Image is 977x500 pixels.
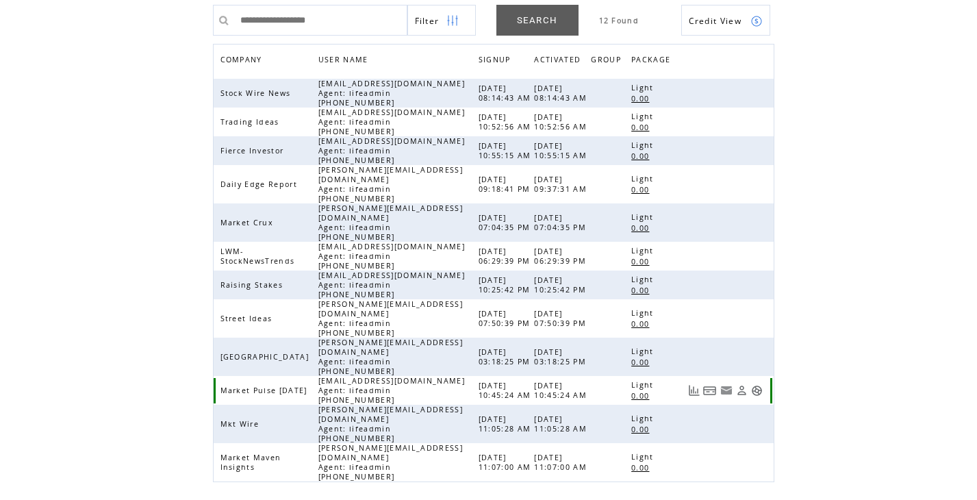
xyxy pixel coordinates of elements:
span: USER NAME [318,51,372,71]
a: 0.00 [631,462,656,473]
span: [DATE] 10:52:56 AM [479,112,535,132]
span: [PERSON_NAME][EMAIL_ADDRESS][DOMAIN_NAME] Agent: lifeadmin [PHONE_NUMBER] [318,203,463,242]
a: SEARCH [496,5,579,36]
span: [DATE] 07:04:35 PM [479,213,534,232]
span: [PERSON_NAME][EMAIL_ADDRESS][DOMAIN_NAME] Agent: lifeadmin [PHONE_NUMBER] [318,443,463,482]
span: [GEOGRAPHIC_DATA] [220,352,313,362]
span: [EMAIL_ADDRESS][DOMAIN_NAME] Agent: lifeadmin [PHONE_NUMBER] [318,108,465,136]
span: Light [631,452,657,462]
a: GROUP [591,51,628,71]
a: 0.00 [631,318,656,329]
span: [EMAIL_ADDRESS][DOMAIN_NAME] Agent: lifeadmin [PHONE_NUMBER] [318,242,465,271]
span: [DATE] 11:05:28 AM [479,414,535,434]
span: [DATE] 10:45:24 AM [479,381,535,400]
a: View Profile [736,385,748,397]
span: Stock Wire News [220,88,294,98]
span: COMPANY [220,51,266,71]
span: 0.00 [631,185,652,195]
a: Resend welcome email to this user [720,384,733,397]
a: 0.00 [631,356,656,368]
a: 0.00 [631,121,656,133]
span: 0.00 [631,223,652,233]
a: 0.00 [631,423,656,435]
img: filters.png [446,5,459,36]
span: Light [631,246,657,255]
span: Raising Stakes [220,280,287,290]
a: 0.00 [631,150,656,162]
span: Show Credits View [689,15,742,27]
a: PACKAGE [631,51,677,71]
span: [DATE] 10:45:24 AM [534,381,590,400]
a: USER NAME [318,55,372,63]
span: [DATE] 10:25:42 PM [479,275,534,295]
span: [DATE] 06:29:39 PM [479,247,534,266]
span: Light [631,112,657,121]
span: [EMAIL_ADDRESS][DOMAIN_NAME] Agent: lifeadmin [PHONE_NUMBER] [318,376,465,405]
span: PACKAGE [631,51,674,71]
span: SIGNUP [479,51,514,71]
span: Light [631,174,657,184]
span: [DATE] 03:18:25 PM [534,347,589,366]
img: credits.png [750,15,763,27]
span: [DATE] 11:07:00 AM [534,453,590,472]
span: Market Crux [220,218,277,227]
span: Daily Edge Report [220,179,301,189]
span: Street Ideas [220,314,276,323]
a: ACTIVATED [534,51,587,71]
span: [PERSON_NAME][EMAIL_ADDRESS][DOMAIN_NAME] Agent: lifeadmin [PHONE_NUMBER] [318,405,463,443]
span: Light [631,140,657,150]
span: [DATE] 09:37:31 AM [534,175,590,194]
span: [DATE] 11:07:00 AM [479,453,535,472]
a: 0.00 [631,184,656,195]
span: Trading Ideas [220,117,283,127]
span: Market Pulse [DATE] [220,386,311,395]
a: Support [751,385,763,397]
span: Fierce Investor [220,146,288,155]
span: 0.00 [631,463,652,473]
span: Light [631,414,657,423]
span: Light [631,212,657,222]
span: Light [631,380,657,390]
span: [EMAIL_ADDRESS][DOMAIN_NAME] Agent: lifeadmin [PHONE_NUMBER] [318,136,465,165]
span: 0.00 [631,391,652,401]
span: Mkt Wire [220,419,263,429]
span: [DATE] 09:18:41 PM [479,175,534,194]
span: 0.00 [631,358,652,367]
span: Light [631,347,657,356]
span: [DATE] 07:50:39 PM [534,309,589,328]
span: ACTIVATED [534,51,584,71]
span: [PERSON_NAME][EMAIL_ADDRESS][DOMAIN_NAME] Agent: lifeadmin [PHONE_NUMBER] [318,299,463,338]
span: 0.00 [631,319,652,329]
span: [DATE] 10:55:15 AM [479,141,535,160]
span: [EMAIL_ADDRESS][DOMAIN_NAME] Agent: lifeadmin [PHONE_NUMBER] [318,271,465,299]
span: 12 Found [599,16,639,25]
span: Show filters [415,15,440,27]
span: GROUP [591,51,624,71]
span: [DATE] 06:29:39 PM [534,247,589,266]
span: [DATE] 07:50:39 PM [479,309,534,328]
span: Light [631,308,657,318]
span: Market Maven Insights [220,453,281,472]
span: [DATE] 03:18:25 PM [479,347,534,366]
a: 0.00 [631,222,656,234]
span: 0.00 [631,94,652,103]
span: [DATE] 07:04:35 PM [534,213,589,232]
span: [EMAIL_ADDRESS][DOMAIN_NAME] Agent: lifeadmin [PHONE_NUMBER] [318,79,465,108]
a: Credit View [681,5,770,36]
span: Light [631,275,657,284]
span: [DATE] 10:55:15 AM [534,141,590,160]
a: 0.00 [631,390,656,401]
span: 0.00 [631,286,652,295]
span: 0.00 [631,257,652,266]
a: SIGNUP [479,55,514,63]
span: [PERSON_NAME][EMAIL_ADDRESS][DOMAIN_NAME] Agent: lifeadmin [PHONE_NUMBER] [318,338,463,376]
span: 0.00 [631,425,652,434]
span: [DATE] 10:52:56 AM [534,112,590,132]
a: View Usage [688,385,700,397]
span: [DATE] 08:14:43 AM [479,84,535,103]
span: 0.00 [631,123,652,132]
span: Light [631,83,657,92]
a: View Bills [703,385,717,397]
span: [PERSON_NAME][EMAIL_ADDRESS][DOMAIN_NAME] Agent: lifeadmin [PHONE_NUMBER] [318,165,463,203]
span: LWM-StockNewsTrends [220,247,299,266]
